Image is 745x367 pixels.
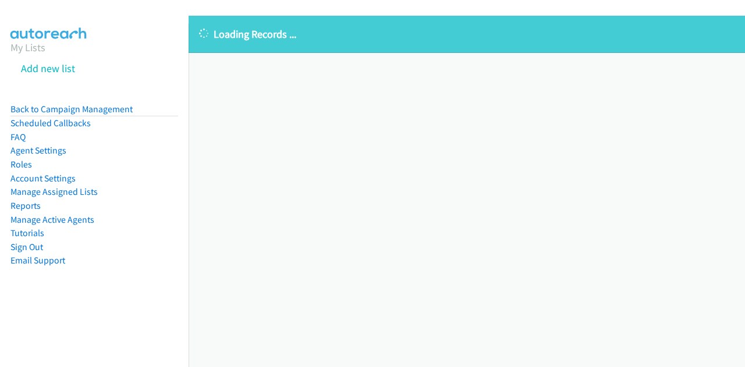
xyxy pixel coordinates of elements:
[21,62,75,75] a: Add new list
[10,214,94,225] a: Manage Active Agents
[10,241,43,252] a: Sign Out
[10,159,32,170] a: Roles
[10,227,44,238] a: Tutorials
[10,145,66,156] a: Agent Settings
[10,255,65,266] a: Email Support
[10,200,41,211] a: Reports
[10,41,45,54] a: My Lists
[10,186,98,197] a: Manage Assigned Lists
[10,104,133,115] a: Back to Campaign Management
[10,131,26,142] a: FAQ
[10,173,76,184] a: Account Settings
[199,26,735,42] p: Loading Records ...
[10,117,91,129] a: Scheduled Callbacks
